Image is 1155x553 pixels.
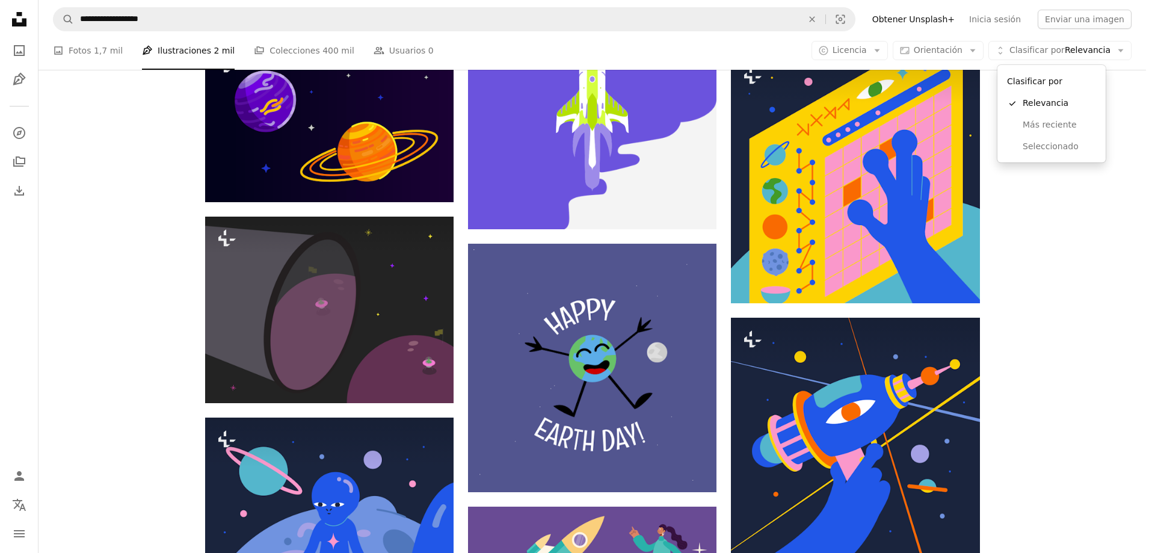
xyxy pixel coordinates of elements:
[1023,97,1096,110] span: Relevancia
[1023,119,1096,131] span: Más reciente
[997,65,1106,162] div: Clasificar porRelevancia
[988,41,1132,60] button: Clasificar porRelevancia
[1009,45,1110,57] span: Relevancia
[1009,45,1065,55] span: Clasificar por
[1023,141,1096,153] span: Seleccionado
[1002,70,1101,93] div: Clasificar por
